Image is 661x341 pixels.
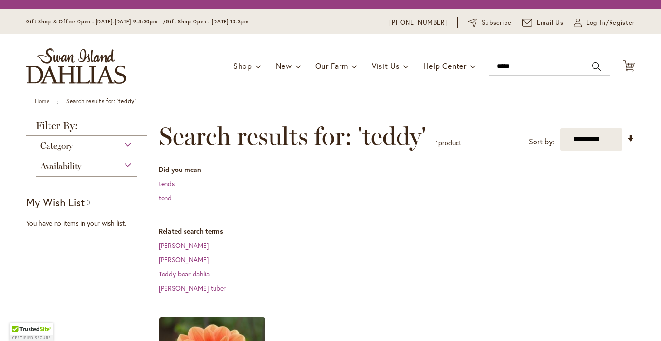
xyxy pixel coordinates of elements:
div: TrustedSite Certified [10,323,53,341]
span: Category [40,141,73,151]
span: Visit Us [372,61,399,71]
span: Shop [233,61,252,71]
a: Email Us [522,18,564,28]
span: Email Us [537,18,564,28]
button: Search [592,59,601,74]
a: Teddy bear dahlia [159,269,210,278]
a: [PERSON_NAME] [159,255,209,264]
a: tends [159,179,175,188]
span: Subscribe [482,18,512,28]
span: Log In/Register [586,18,635,28]
dt: Related search terms [159,227,635,236]
span: Gift Shop & Office Open - [DATE]-[DATE] 9-4:30pm / [26,19,166,25]
a: store logo [26,48,126,84]
span: Gift Shop Open - [DATE] 10-3pm [166,19,249,25]
a: tend [159,193,172,202]
span: 1 [436,138,438,147]
div: You have no items in your wish list. [26,218,153,228]
strong: Filter By: [26,121,147,136]
dt: Did you mean [159,165,635,174]
a: Home [35,97,49,104]
a: [PHONE_NUMBER] [389,18,447,28]
p: product [436,135,461,151]
a: Subscribe [468,18,512,28]
label: Sort by: [529,133,554,151]
span: Our Farm [315,61,348,71]
span: Help Center [423,61,467,71]
span: Search results for: 'teddy' [159,122,426,151]
span: Availability [40,161,81,171]
strong: My Wish List [26,195,85,209]
a: [PERSON_NAME] [159,241,209,250]
strong: Search results for: 'teddy' [66,97,136,104]
span: New [276,61,292,71]
a: [PERSON_NAME] tuber [159,284,226,293]
a: Log In/Register [574,18,635,28]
